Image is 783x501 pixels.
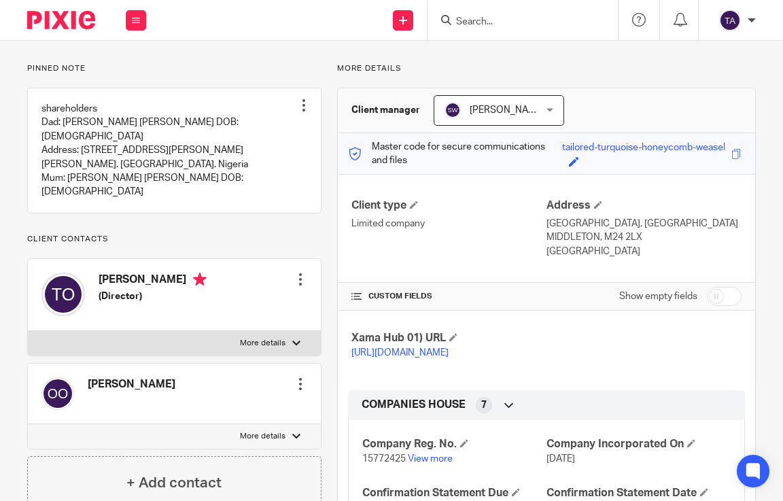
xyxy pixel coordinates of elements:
[41,273,85,316] img: svg%3E
[408,454,453,464] a: View more
[240,431,285,442] p: More details
[193,273,207,286] i: Primary
[351,348,449,358] a: [URL][DOMAIN_NAME]
[27,234,321,245] p: Client contacts
[41,377,74,410] img: svg%3E
[445,102,461,118] img: svg%3E
[719,10,741,31] img: svg%3E
[362,398,466,412] span: COMPANIES HOUSE
[470,105,544,115] span: [PERSON_NAME]
[546,437,731,451] h4: Company Incorporated On
[546,230,742,244] p: MIDDLETON, M24 2LX
[337,63,756,74] p: More details
[351,103,420,117] h3: Client manager
[546,454,575,464] span: [DATE]
[362,486,546,500] h4: Confirmation Statement Due
[619,290,697,303] label: Show empty fields
[99,273,207,290] h4: [PERSON_NAME]
[348,140,562,168] p: Master code for secure communications and files
[351,291,546,302] h4: CUSTOM FIELDS
[88,377,175,392] h4: [PERSON_NAME]
[351,331,546,345] h4: Xama Hub 01) URL
[362,437,546,451] h4: Company Reg. No.
[481,398,487,412] span: 7
[240,338,285,349] p: More details
[351,217,546,230] p: Limited company
[546,217,742,230] p: [GEOGRAPHIC_DATA], [GEOGRAPHIC_DATA]
[455,16,577,29] input: Search
[27,11,95,29] img: Pixie
[546,486,731,500] h4: Confirmation Statement Date
[362,454,406,464] span: 15772425
[27,63,321,74] p: Pinned note
[351,198,546,213] h4: Client type
[126,472,222,494] h4: + Add contact
[546,198,742,213] h4: Address
[562,141,725,156] div: tailored-turquoise-honeycomb-weasel
[99,290,207,303] h5: (Director)
[546,245,742,258] p: [GEOGRAPHIC_DATA]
